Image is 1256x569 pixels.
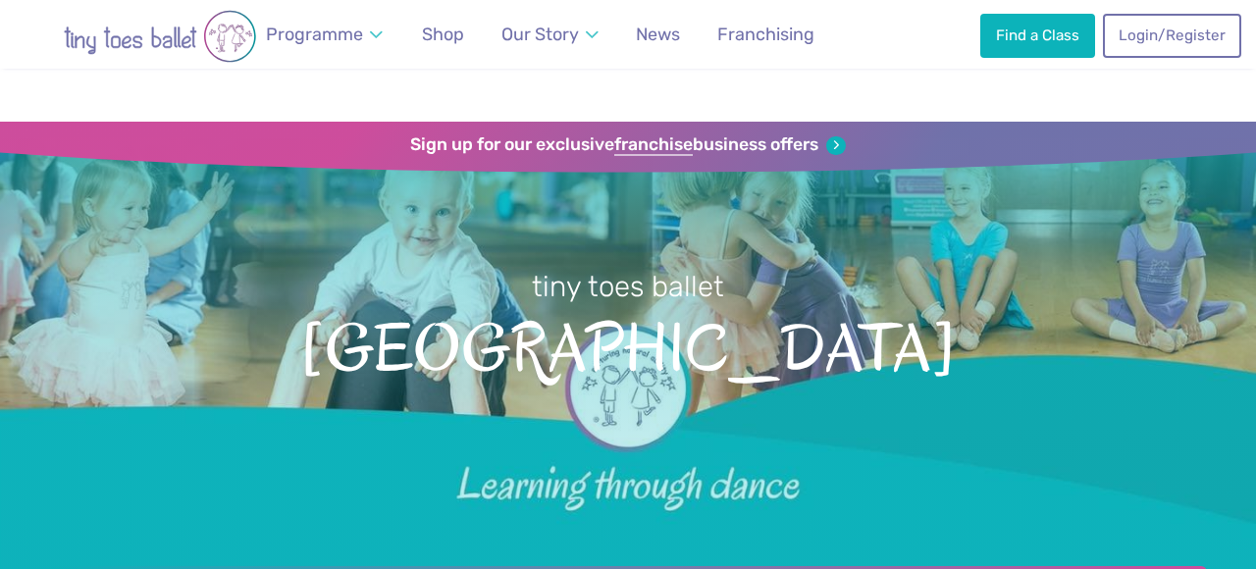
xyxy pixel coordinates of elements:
a: Our Story [493,13,608,57]
a: Find a Class [980,14,1094,57]
span: Shop [422,24,464,44]
small: tiny toes ballet [532,270,724,303]
span: Programme [266,24,363,44]
a: Login/Register [1103,14,1240,57]
a: Franchising [708,13,823,57]
a: Shop [413,13,473,57]
strong: franchise [614,134,693,156]
span: Our Story [501,24,579,44]
img: tiny toes ballet [23,10,297,63]
span: News [636,24,680,44]
a: Sign up for our exclusivefranchisebusiness offers [410,134,845,156]
span: [GEOGRAPHIC_DATA] [34,306,1222,386]
span: Franchising [717,24,814,44]
a: Programme [257,13,392,57]
a: News [627,13,689,57]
